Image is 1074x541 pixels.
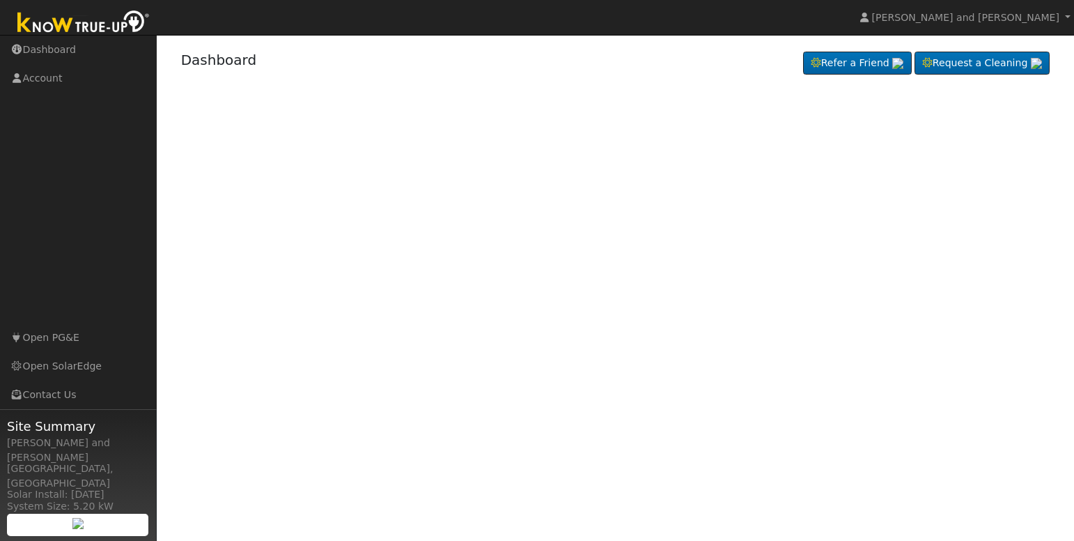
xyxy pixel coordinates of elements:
img: retrieve [1031,58,1042,69]
img: retrieve [892,58,903,69]
div: [GEOGRAPHIC_DATA], [GEOGRAPHIC_DATA] [7,462,149,491]
div: [PERSON_NAME] and [PERSON_NAME] [7,436,149,465]
span: Site Summary [7,417,149,436]
img: Know True-Up [10,8,157,39]
a: Request a Cleaning [915,52,1050,75]
img: retrieve [72,518,84,529]
a: Dashboard [181,52,257,68]
div: Solar Install: [DATE] [7,487,149,502]
div: System Size: 5.20 kW [7,499,149,514]
a: Refer a Friend [803,52,912,75]
span: [PERSON_NAME] and [PERSON_NAME] [872,12,1059,23]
